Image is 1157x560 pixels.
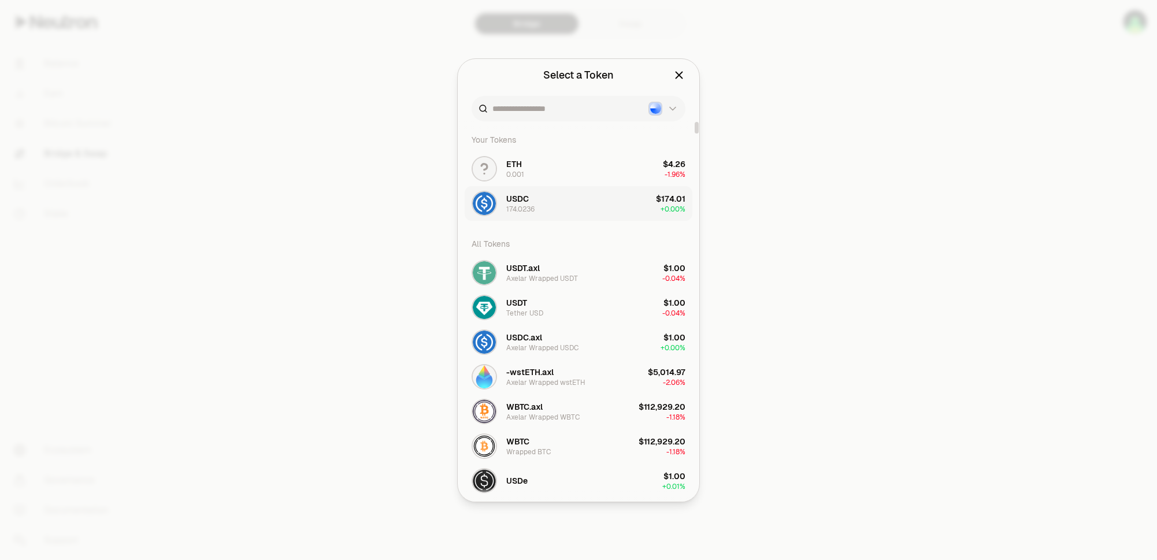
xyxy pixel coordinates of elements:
button: USDC.axl LogoUSDC.axlAxelar Wrapped USDC$1.00+0.00% [465,325,692,359]
div: $112,929.20 [639,436,685,447]
button: USDe LogoUSDe$1.00+0.01% [465,463,692,498]
span: -0.04% [662,274,685,283]
img: USDC.axl Logo [473,331,496,354]
button: USDT LogoUSDTTether USD$1.00-0.04% [465,290,692,325]
span: + 0.00% [661,205,685,214]
div: $1.00 [663,297,685,309]
div: Axelar Wrapped USDC [506,343,578,353]
div: $1.00 [663,262,685,274]
img: WBTC.axl Logo [473,400,496,423]
span: USDT [506,297,527,309]
span: -1.96% [665,170,685,179]
img: USDC Logo [473,192,496,215]
div: Axelar Wrapped USDT [506,274,578,283]
div: Select a Token [543,67,614,83]
div: Axelar Wrapped WBTC [506,413,580,422]
div: $1.00 [663,470,685,482]
div: Axelar Wrapped wstETH [506,378,585,387]
span: USDC.axl [506,332,542,343]
button: WBTC.axl LogoWBTC.axlAxelar Wrapped WBTC$112,929.20-1.18% [465,394,692,429]
div: 174.0236 [506,205,535,214]
span: -1.18% [666,447,685,457]
span: -1.18% [666,413,685,422]
span: -0.04% [662,309,685,318]
span: USDe [506,475,528,487]
div: $5,014.97 [648,366,685,378]
button: -wstETH.axl Logo-wstETH.axlAxelar Wrapped wstETH$5,014.97-2.06% [465,359,692,394]
button: Base LogoBase Logo [648,102,678,116]
div: All Tokens [465,232,692,255]
span: + 0.01% [662,482,685,491]
img: USDT Logo [473,296,496,319]
span: WBTC [506,436,529,447]
img: USDT.axl Logo [473,261,496,284]
div: $1.00 [663,332,685,343]
button: USDC LogoUSDC174.0236$174.01+0.00% [465,186,692,221]
div: Your Tokens [465,128,692,151]
button: USDT.axl LogoUSDT.axlAxelar Wrapped USDT$1.00-0.04% [465,255,692,290]
div: Tether USD [506,309,543,318]
span: + 0.00% [661,343,685,353]
button: WBTC LogoWBTCWrapped BTC$112,929.20-1.18% [465,429,692,463]
img: USDe Logo [473,469,496,492]
span: USDT.axl [506,262,540,274]
span: USDC [506,193,529,205]
div: 0.001 [506,170,524,179]
button: Close [673,67,685,83]
span: -2.06% [663,378,685,387]
button: ETH LogoETH0.001$4.26-1.96% [465,151,692,186]
img: Base Logo [650,103,661,114]
img: -wstETH.axl Logo [473,365,496,388]
span: WBTC.axl [506,401,543,413]
span: -wstETH.axl [506,366,554,378]
img: WBTC Logo [473,435,496,458]
div: $112,929.20 [639,401,685,413]
span: ETH [506,158,522,170]
div: $4.26 [663,158,685,170]
div: Wrapped BTC [506,447,551,457]
div: $174.01 [656,193,685,205]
